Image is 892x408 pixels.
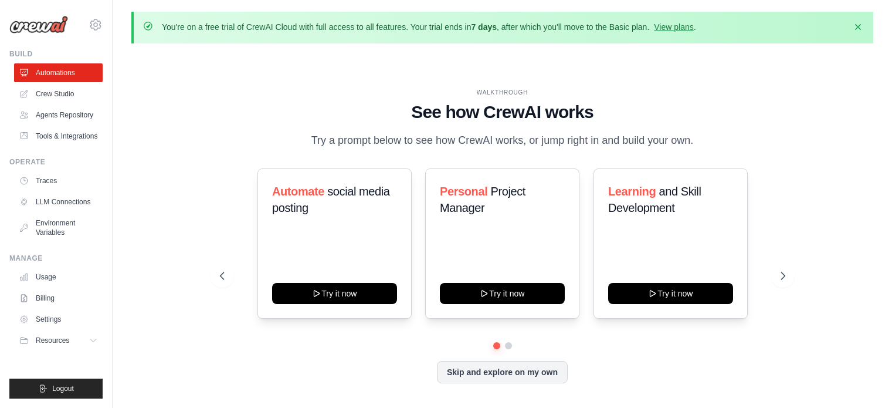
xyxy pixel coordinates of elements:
[608,283,733,304] button: Try it now
[14,310,103,329] a: Settings
[14,193,103,211] a: LLM Connections
[220,102,785,123] h1: See how CrewAI works
[654,22,693,32] a: View plans
[220,88,785,97] div: WALKTHROUGH
[272,283,397,304] button: Try it now
[272,185,324,198] span: Automate
[14,289,103,308] a: Billing
[9,16,68,33] img: Logo
[272,185,390,214] span: social media posting
[14,171,103,190] a: Traces
[608,185,701,214] span: and Skill Development
[162,21,696,33] p: You're on a free trial of CrewAI Cloud with full access to all features. Your trial ends in , aft...
[9,379,103,399] button: Logout
[306,132,700,149] p: Try a prompt below to see how CrewAI works, or jump right in and build your own.
[608,185,656,198] span: Learning
[14,127,103,146] a: Tools & Integrations
[9,254,103,263] div: Manage
[14,268,103,286] a: Usage
[14,331,103,350] button: Resources
[471,22,497,32] strong: 7 days
[36,336,69,345] span: Resources
[14,85,103,103] a: Crew Studio
[14,63,103,82] a: Automations
[440,185,525,214] span: Project Manager
[9,157,103,167] div: Operate
[437,361,568,383] button: Skip and explore on my own
[52,384,74,393] span: Logout
[440,185,487,198] span: Personal
[440,283,565,304] button: Try it now
[9,49,103,59] div: Build
[14,214,103,242] a: Environment Variables
[14,106,103,124] a: Agents Repository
